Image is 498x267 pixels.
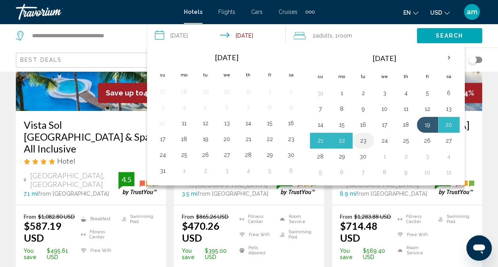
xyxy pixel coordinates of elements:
[421,119,434,130] button: Day 19
[77,213,117,225] li: Breakfast
[285,102,298,113] button: Day 9
[178,118,191,129] button: Day 11
[77,244,117,256] li: Free WiFi
[24,213,36,220] span: From
[336,103,348,114] button: Day 8
[199,102,212,113] button: Day 5
[156,102,169,113] button: Day 3
[221,102,233,113] button: Day 6
[279,9,298,15] a: Cruises
[443,151,455,162] button: Day 4
[466,235,492,261] iframe: Button to launch messaging window
[417,28,482,43] button: Search
[357,103,370,114] button: Day 9
[285,133,298,145] button: Day 23
[197,191,268,197] span: from [GEOGRAPHIC_DATA]
[336,88,348,99] button: Day 1
[24,191,38,197] span: 7.1 mi
[285,118,298,129] button: Day 16
[24,156,158,165] div: 4 star Hotel
[263,133,276,145] button: Day 22
[178,102,191,113] button: Day 4
[430,10,442,16] span: USD
[242,86,255,97] button: Day 31
[251,9,263,15] a: Cars
[357,167,370,178] button: Day 7
[38,213,75,220] del: $1,082.80 USD
[242,102,255,113] button: Day 7
[340,248,393,260] p: $569.40 USD
[316,32,332,39] span: Adults
[357,88,370,99] button: Day 2
[235,213,276,225] li: Fitness Center
[156,86,169,97] button: Day 27
[400,135,412,146] button: Day 25
[443,103,455,114] button: Day 13
[182,248,203,260] span: You save
[235,229,276,241] li: Free WiFi
[357,151,370,162] button: Day 30
[276,213,316,225] li: Room Service
[20,57,164,64] mat-select: Sort by
[199,133,212,145] button: Day 19
[156,133,169,145] button: Day 17
[378,119,391,130] button: Day 17
[438,49,460,67] button: Next month
[221,86,233,97] button: Day 30
[421,151,434,162] button: Day 3
[178,86,191,97] button: Day 28
[286,24,417,48] button: Travelers: 2 adults, 0 children
[156,149,169,160] button: Day 24
[182,220,219,244] ins: $470.26 USD
[332,30,352,41] span: , 1
[340,213,352,220] span: From
[314,88,327,99] button: Day 31
[182,248,235,260] p: $395.00 USD
[421,103,434,114] button: Day 12
[106,89,143,97] span: Save up to
[462,4,482,20] button: User Menu
[196,213,229,220] del: $865.26 USD
[314,135,327,146] button: Day 21
[400,88,412,99] button: Day 4
[77,229,117,241] li: Fitness Center
[313,30,332,41] span: 2
[242,165,255,176] button: Day 4
[443,119,455,130] button: Day 20
[263,102,276,113] button: Day 8
[434,213,474,225] li: Swimming Pool
[443,88,455,99] button: Day 6
[436,33,464,39] span: Search
[393,213,434,225] li: Fitness Center
[421,135,434,146] button: Day 26
[263,86,276,97] button: Day 1
[263,118,276,129] button: Day 15
[182,213,194,220] span: From
[336,167,348,178] button: Day 6
[178,149,191,160] button: Day 25
[156,165,169,176] button: Day 31
[38,191,109,197] span: from [GEOGRAPHIC_DATA]
[263,149,276,160] button: Day 29
[16,4,176,20] a: Travorium
[340,220,378,244] ins: $714.48 USD
[221,165,233,176] button: Day 3
[199,149,212,160] button: Day 26
[24,119,158,154] h3: Vista Sol [GEOGRAPHIC_DATA] & Spa All Inclusive
[400,119,412,130] button: Day 18
[393,244,434,256] li: Room Service
[393,229,434,241] li: Free WiFi
[336,135,348,146] button: Day 22
[357,135,370,146] button: Day 23
[336,151,348,162] button: Day 29
[340,248,361,260] span: You save
[118,172,158,195] img: trustyou-badge.svg
[276,229,316,241] li: Swimming Pool
[400,151,412,162] button: Day 2
[340,191,356,197] span: 8.9 mi
[24,248,77,260] p: $495.61 USD
[403,10,411,16] span: en
[184,9,202,15] a: Hotels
